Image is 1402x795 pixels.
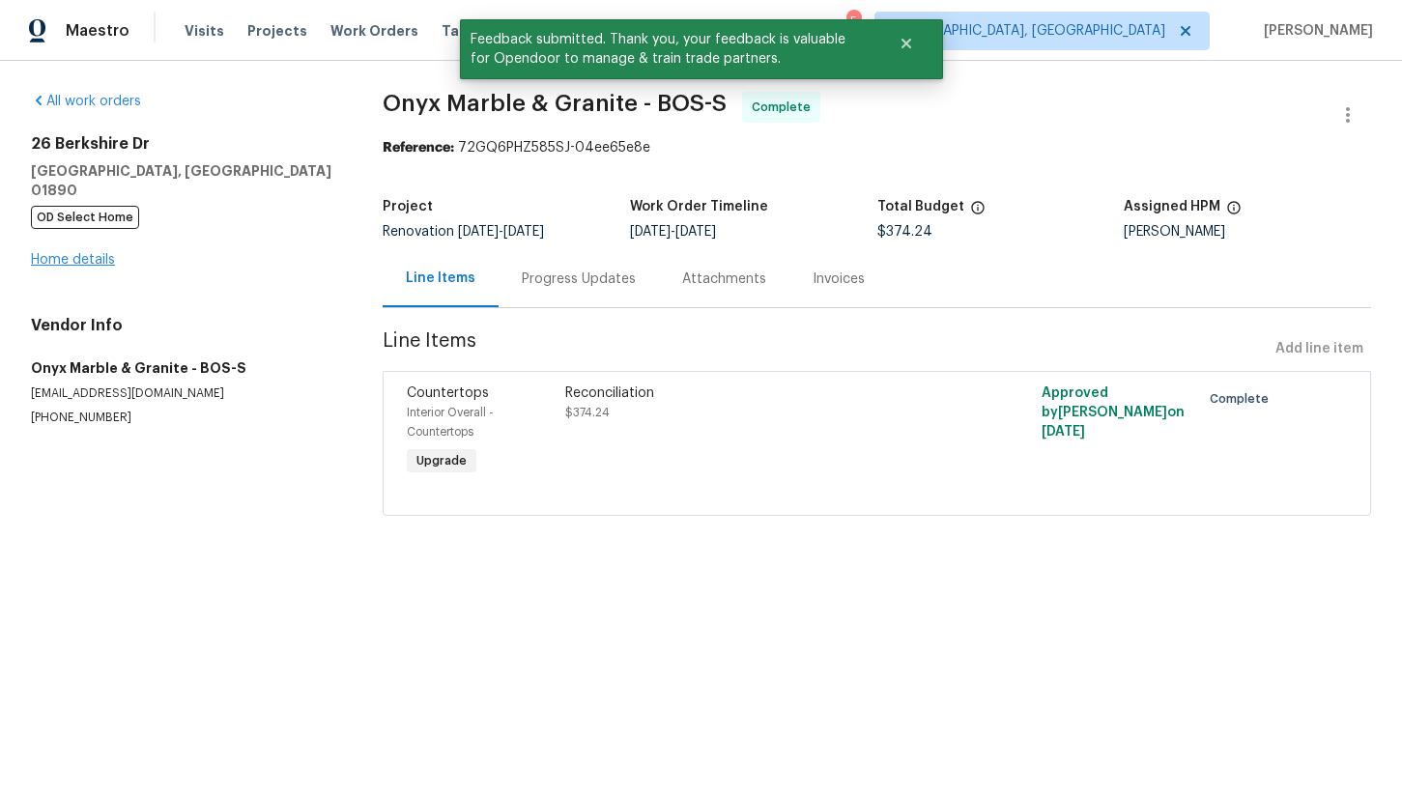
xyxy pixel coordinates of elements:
div: 5 [846,12,860,31]
span: Work Orders [330,21,418,41]
h5: [GEOGRAPHIC_DATA], [GEOGRAPHIC_DATA] 01890 [31,161,336,200]
div: [PERSON_NAME] [1124,225,1371,239]
span: The hpm assigned to this work order. [1226,200,1242,225]
h5: Project [383,200,433,213]
div: Reconciliation [565,383,950,403]
h4: Vendor Info [31,316,336,335]
span: $374.24 [565,407,610,418]
a: Home details [31,253,115,267]
b: Reference: [383,141,454,155]
span: Visits [185,21,224,41]
h5: Onyx Marble & Granite - BOS-S [31,358,336,378]
span: Renovation [383,225,544,239]
p: [EMAIL_ADDRESS][DOMAIN_NAME] [31,385,336,402]
div: Progress Updates [522,270,636,289]
span: - [458,225,544,239]
div: Attachments [682,270,766,289]
span: [DATE] [1042,425,1085,439]
span: [GEOGRAPHIC_DATA], [GEOGRAPHIC_DATA] [891,21,1165,41]
span: Line Items [383,331,1268,367]
span: OD Select Home [31,206,139,229]
h5: Assigned HPM [1124,200,1220,213]
span: [DATE] [675,225,716,239]
span: [DATE] [458,225,499,239]
span: Onyx Marble & Granite - BOS-S [383,92,727,115]
span: Upgrade [409,451,474,470]
button: Close [874,24,938,63]
h5: Total Budget [877,200,964,213]
a: All work orders [31,95,141,108]
span: Feedback submitted. Thank you, your feedback is valuable for Opendoor to manage & train trade par... [460,19,874,79]
div: Line Items [406,269,475,288]
span: - [630,225,716,239]
span: Interior Overall - Countertops [407,407,494,438]
span: [DATE] [503,225,544,239]
h5: Work Order Timeline [630,200,768,213]
p: [PHONE_NUMBER] [31,410,336,426]
span: Complete [1210,389,1276,409]
span: $374.24 [877,225,932,239]
span: Tasks [442,24,482,38]
span: [PERSON_NAME] [1256,21,1373,41]
span: Complete [752,98,818,117]
span: Maestro [66,21,129,41]
span: Approved by [PERSON_NAME] on [1042,386,1185,439]
span: Countertops [407,386,489,400]
span: [DATE] [630,225,671,239]
div: 72GQ6PHZ585SJ-04ee65e8e [383,138,1371,157]
h2: 26 Berkshire Dr [31,134,336,154]
span: Projects [247,21,307,41]
div: Invoices [813,270,865,289]
span: The total cost of line items that have been proposed by Opendoor. This sum includes line items th... [970,200,986,225]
